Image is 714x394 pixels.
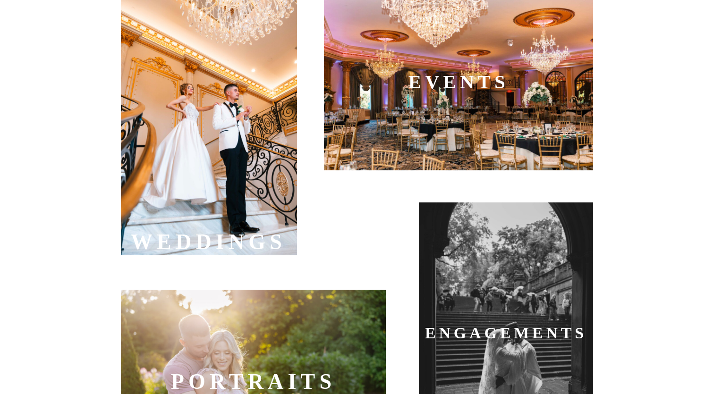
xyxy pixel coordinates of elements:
a: Engagements [421,320,591,349]
b: WEDDInGS [131,230,286,254]
b: EVENTS [408,71,509,92]
a: EVENTS [374,67,544,95]
b: Engagements [425,324,587,342]
a: Portraits [169,364,338,393]
a: WEDDInGS [124,225,293,253]
b: Portraits [171,369,336,394]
